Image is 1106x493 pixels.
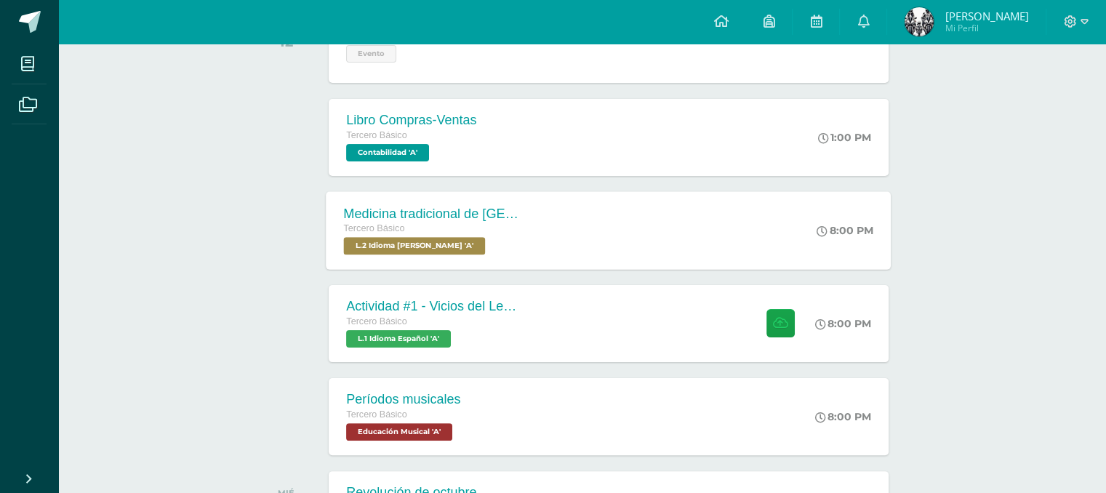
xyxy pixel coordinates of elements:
[346,392,460,407] div: Períodos musicales
[344,206,520,221] div: Medicina tradicional de [GEOGRAPHIC_DATA]
[346,299,521,314] div: Actividad #1 - Vicios del LenguaJe
[346,330,451,348] span: L.1 Idioma Español 'A'
[344,237,486,254] span: L.2 Idioma Maya Kaqchikel 'A'
[346,45,396,63] span: Evento
[346,316,406,326] span: Tercero Básico
[818,131,871,144] div: 1:00 PM
[817,224,874,237] div: 8:00 PM
[346,130,406,140] span: Tercero Básico
[815,317,871,330] div: 8:00 PM
[945,9,1028,23] span: [PERSON_NAME]
[346,113,476,128] div: Libro Compras-Ventas
[346,409,406,420] span: Tercero Básico
[344,223,405,233] span: Tercero Básico
[346,423,452,441] span: Educación Musical 'A'
[945,22,1028,34] span: Mi Perfil
[346,144,429,161] span: Contabilidad 'A'
[905,7,934,36] img: 961d3f7f74cd533cbf8b64f66c896f09.png
[815,410,871,423] div: 8:00 PM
